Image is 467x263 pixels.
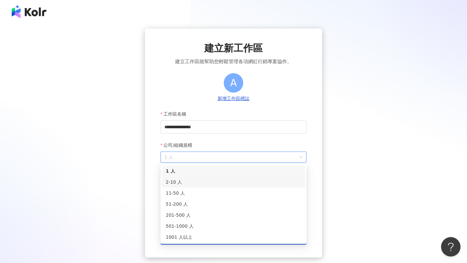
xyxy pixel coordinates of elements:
[166,234,301,241] div: 1001 人以上
[162,199,305,210] div: 51-200 人
[166,167,301,175] div: 1 人
[162,166,305,177] div: 1 人
[166,223,301,230] div: 501-1000 人
[216,95,251,102] button: 新增工作區標誌
[162,188,305,199] div: 11-50 人
[162,177,305,188] div: 2-10 人
[161,139,197,152] label: 公司/組織規模
[162,221,305,232] div: 501-1000 人
[441,237,461,257] iframe: Help Scout Beacon - Open
[12,5,46,18] img: logo
[166,178,301,186] div: 2-10 人
[162,210,305,221] div: 201-500 人
[204,41,263,55] span: 建立新工作區
[161,120,306,133] input: 工作區名稱
[166,200,301,208] div: 51-200 人
[166,189,301,197] div: 11-50 人
[175,58,292,65] span: 建立工作區能幫助您輕鬆管理各項網紅行銷專案協作。
[161,108,191,120] label: 工作區名稱
[230,75,237,90] span: A
[162,232,305,243] div: 1001 人以上
[166,212,301,219] div: 201-500 人
[164,152,303,162] span: 1 人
